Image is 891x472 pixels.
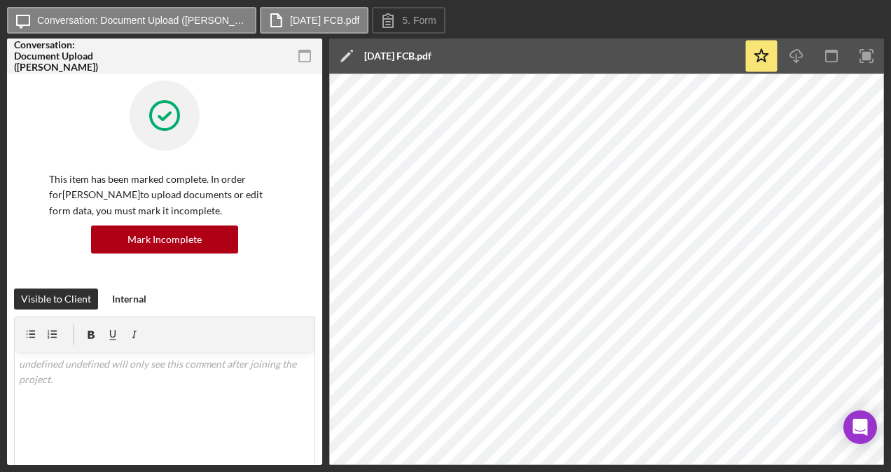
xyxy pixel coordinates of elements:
[14,289,98,310] button: Visible to Client
[290,15,359,26] label: [DATE] FCB.pdf
[372,7,445,34] button: 5. Form
[112,289,146,310] div: Internal
[260,7,368,34] button: [DATE] FCB.pdf
[14,39,112,73] div: Conversation: Document Upload ([PERSON_NAME])
[402,15,436,26] label: 5. Form
[105,289,153,310] button: Internal
[843,410,877,444] div: Open Intercom Messenger
[7,7,256,34] button: Conversation: Document Upload ([PERSON_NAME])
[127,225,202,254] div: Mark Incomplete
[21,289,91,310] div: Visible to Client
[37,15,247,26] label: Conversation: Document Upload ([PERSON_NAME])
[49,172,280,218] p: This item has been marked complete. In order for [PERSON_NAME] to upload documents or edit form d...
[91,225,238,254] button: Mark Incomplete
[364,50,431,62] div: [DATE] FCB.pdf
